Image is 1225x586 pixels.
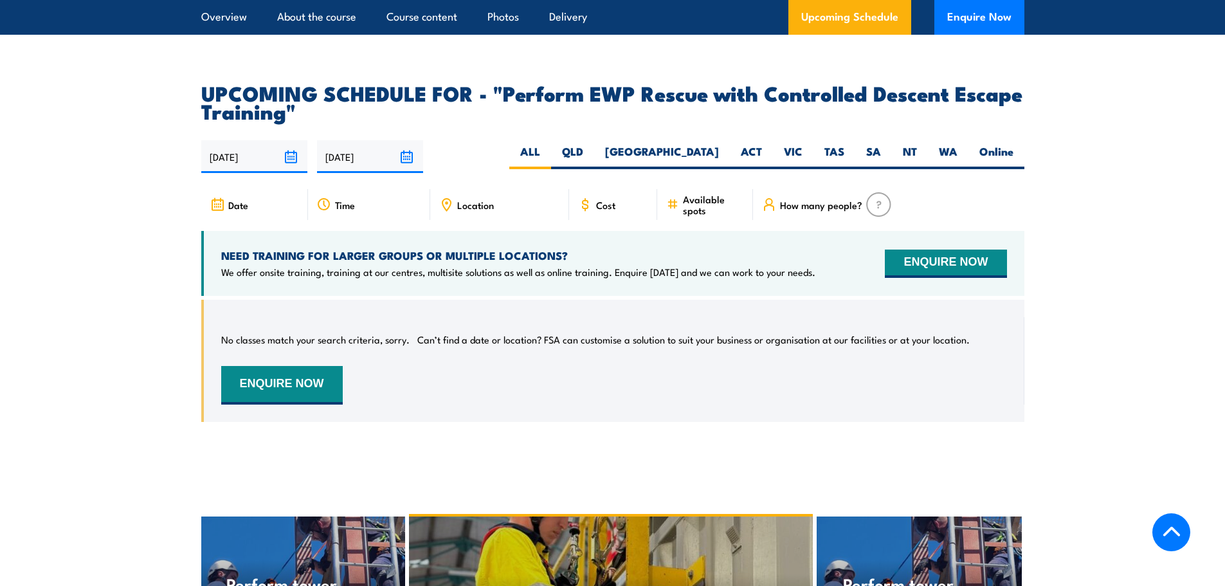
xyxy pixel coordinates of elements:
[417,333,970,346] p: Can’t find a date or location? FSA can customise a solution to suit your business or organisation...
[855,144,892,169] label: SA
[457,199,494,210] span: Location
[968,144,1024,169] label: Online
[730,144,773,169] label: ACT
[773,144,813,169] label: VIC
[885,250,1006,278] button: ENQUIRE NOW
[551,144,594,169] label: QLD
[780,199,862,210] span: How many people?
[221,248,815,262] h4: NEED TRAINING FOR LARGER GROUPS OR MULTIPLE LOCATIONS?
[228,199,248,210] span: Date
[928,144,968,169] label: WA
[221,333,410,346] p: No classes match your search criteria, sorry.
[594,144,730,169] label: [GEOGRAPHIC_DATA]
[335,199,355,210] span: Time
[813,144,855,169] label: TAS
[221,266,815,279] p: We offer onsite training, training at our centres, multisite solutions as well as online training...
[683,194,744,215] span: Available spots
[201,140,307,173] input: From date
[317,140,423,173] input: To date
[201,84,1024,120] h2: UPCOMING SCHEDULE FOR - "Perform EWP Rescue with Controlled Descent Escape Training"
[221,366,343,405] button: ENQUIRE NOW
[892,144,928,169] label: NT
[596,199,615,210] span: Cost
[509,144,551,169] label: ALL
